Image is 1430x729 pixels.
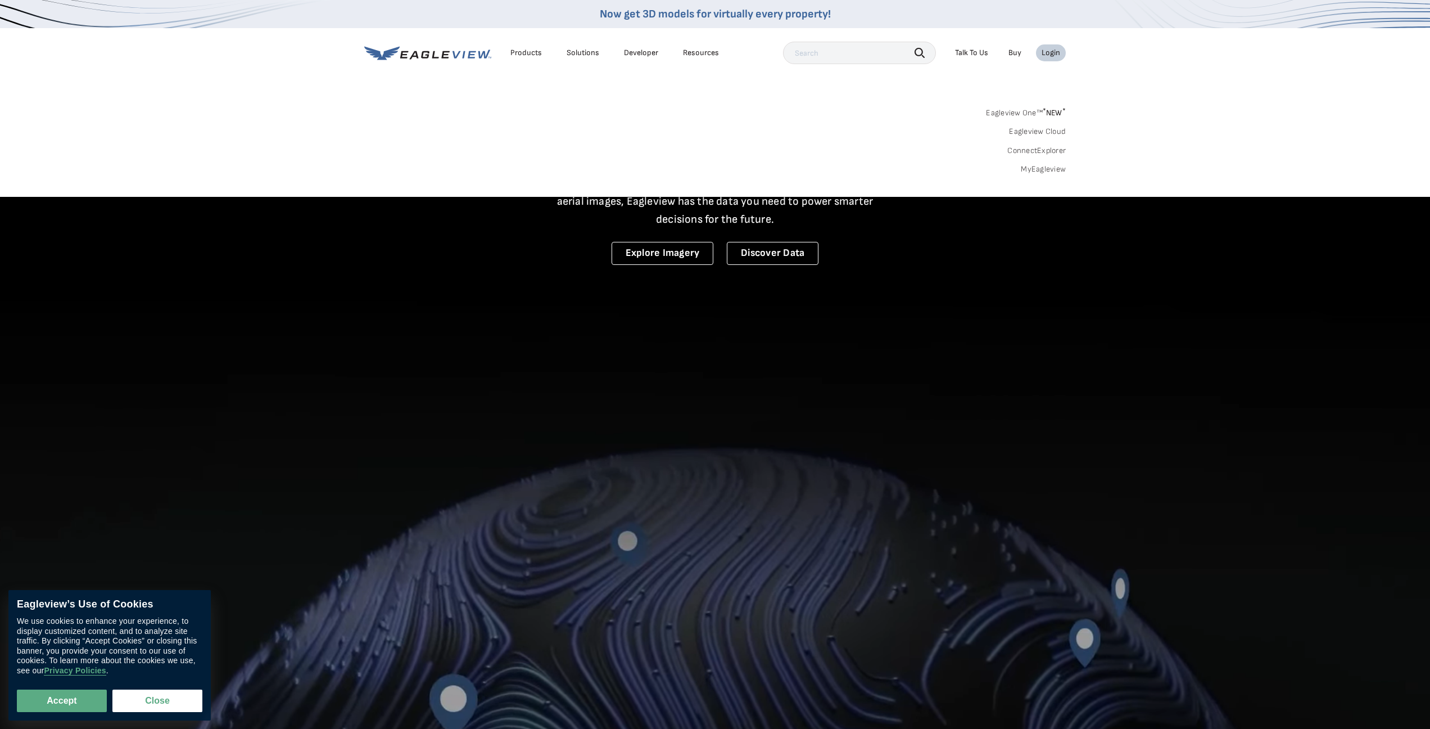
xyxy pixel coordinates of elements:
[683,48,719,58] div: Resources
[510,48,542,58] div: Products
[1042,48,1060,58] div: Login
[543,174,887,228] p: A new era starts here. Built on more than 3.5 billion high-resolution aerial images, Eagleview ha...
[783,42,936,64] input: Search
[986,105,1066,118] a: Eagleview One™*NEW*
[1043,108,1066,118] span: NEW
[567,48,599,58] div: Solutions
[1007,146,1066,156] a: ConnectExplorer
[112,690,202,712] button: Close
[612,242,714,265] a: Explore Imagery
[600,7,831,21] a: Now get 3D models for virtually every property!
[17,598,202,611] div: Eagleview’s Use of Cookies
[624,48,658,58] a: Developer
[1009,127,1066,137] a: Eagleview Cloud
[1021,164,1066,174] a: MyEagleview
[1008,48,1021,58] a: Buy
[955,48,988,58] div: Talk To Us
[727,242,818,265] a: Discover Data
[17,690,107,712] button: Accept
[44,666,106,676] a: Privacy Policies
[17,616,202,676] div: We use cookies to enhance your experience, to display customized content, and to analyze site tra...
